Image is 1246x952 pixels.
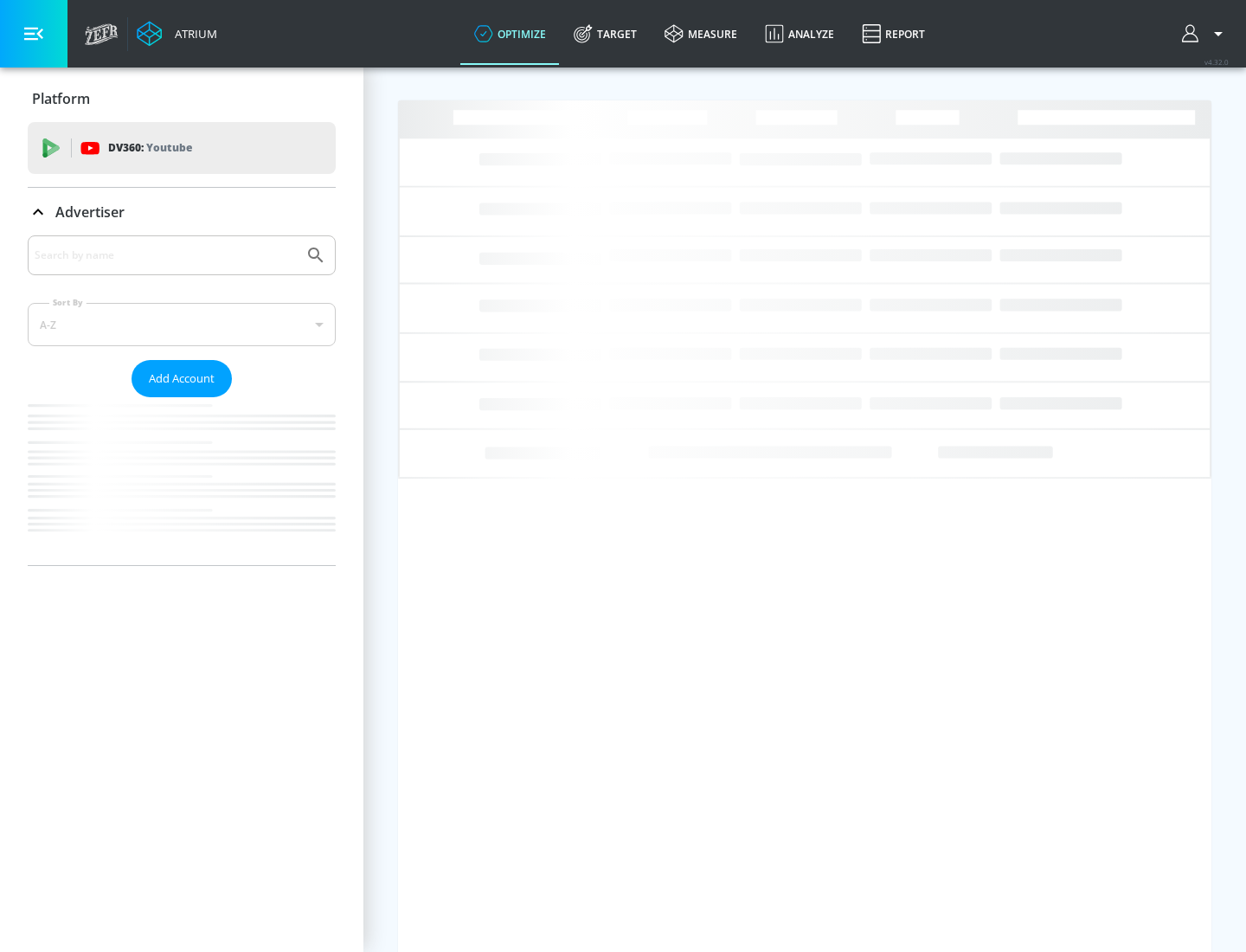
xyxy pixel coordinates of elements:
a: optimize [460,3,560,65]
a: Analyze [751,3,848,65]
a: measure [651,3,751,65]
p: Platform [32,89,90,108]
div: Atrium [168,26,217,42]
nav: list of Advertiser [28,397,336,565]
p: DV360: [108,138,192,158]
input: Search by name [35,244,297,267]
div: DV360: Youtube [28,122,336,174]
button: Add Account [132,360,232,397]
p: Youtube [146,138,192,157]
a: Target [560,3,651,65]
div: Advertiser [28,235,336,565]
p: Advertiser [55,203,125,222]
span: v 4.32.0 [1204,57,1229,67]
a: Atrium [137,21,217,47]
span: Add Account [149,369,215,389]
a: Report [848,3,939,65]
div: Advertiser [28,188,336,236]
div: A-Z [28,303,336,346]
label: Sort By [49,297,87,308]
div: Platform [28,74,336,123]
